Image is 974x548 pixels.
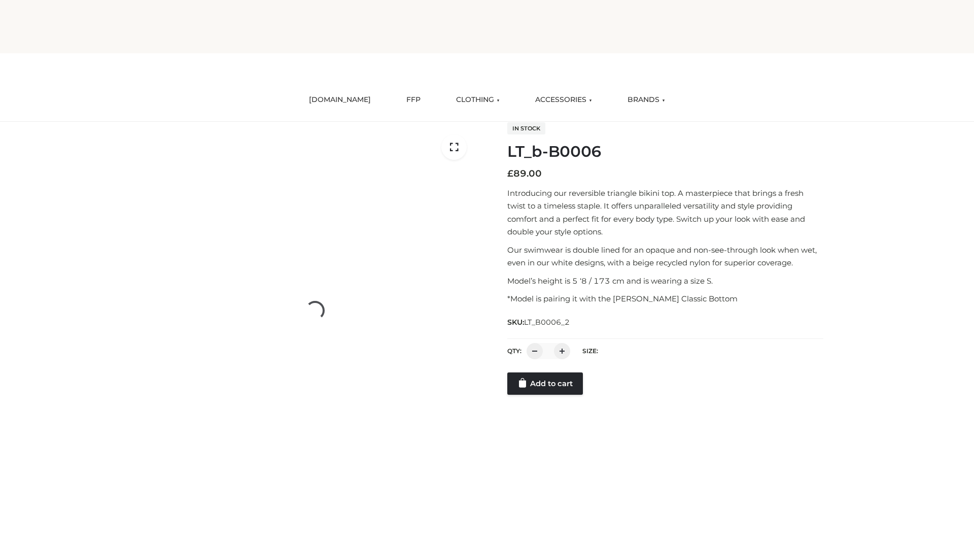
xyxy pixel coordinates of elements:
span: LT_B0006_2 [524,318,570,327]
h1: LT_b-B0006 [507,143,823,161]
a: ACCESSORIES [528,89,600,111]
a: BRANDS [620,89,673,111]
a: [DOMAIN_NAME] [301,89,378,111]
span: £ [507,168,513,179]
a: CLOTHING [448,89,507,111]
a: Add to cart [507,372,583,395]
p: Model’s height is 5 ‘8 / 173 cm and is wearing a size S. [507,275,823,288]
span: In stock [507,122,545,134]
label: QTY: [507,347,521,355]
a: FFP [399,89,428,111]
p: Our swimwear is double lined for an opaque and non-see-through look when wet, even in our white d... [507,244,823,269]
label: Size: [582,347,598,355]
span: SKU: [507,316,571,328]
p: *Model is pairing it with the [PERSON_NAME] Classic Bottom [507,292,823,305]
p: Introducing our reversible triangle bikini top. A masterpiece that brings a fresh twist to a time... [507,187,823,238]
bdi: 89.00 [507,168,542,179]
